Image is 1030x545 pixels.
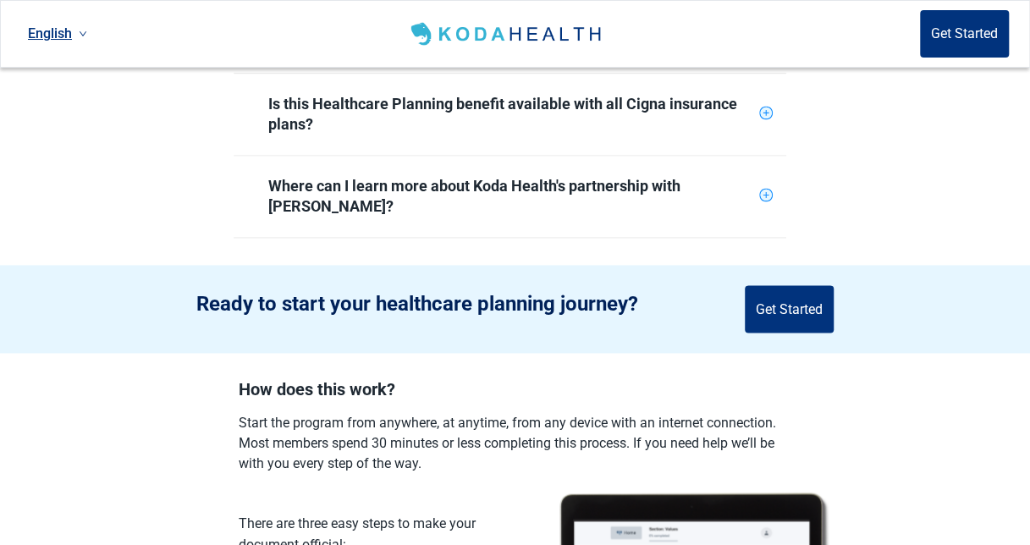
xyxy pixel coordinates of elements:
span: down [79,30,87,38]
div: Is this Healthcare Planning benefit available with all Cigna insurance plans? [234,74,786,155]
h2: How does this work? [239,380,791,399]
label: Start the program from anywhere, at anytime, from any device with an internet connection. Most me... [239,413,791,474]
span: plus-circle [759,106,773,119]
div: Where can I learn more about Koda Health's partnership with [PERSON_NAME]? [268,176,752,217]
img: Koda Health [407,20,608,47]
button: Get Started [745,285,834,333]
h2: Ready to start your healthcare planning journey? [196,292,638,316]
div: Where can I learn more about Koda Health's partnership with [PERSON_NAME]? [234,156,786,237]
div: Is this Healthcare Planning benefit available with all Cigna insurance plans? [268,94,752,135]
span: plus-circle [759,188,773,201]
button: Get Started [920,10,1009,58]
a: Current language: English [21,19,94,47]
